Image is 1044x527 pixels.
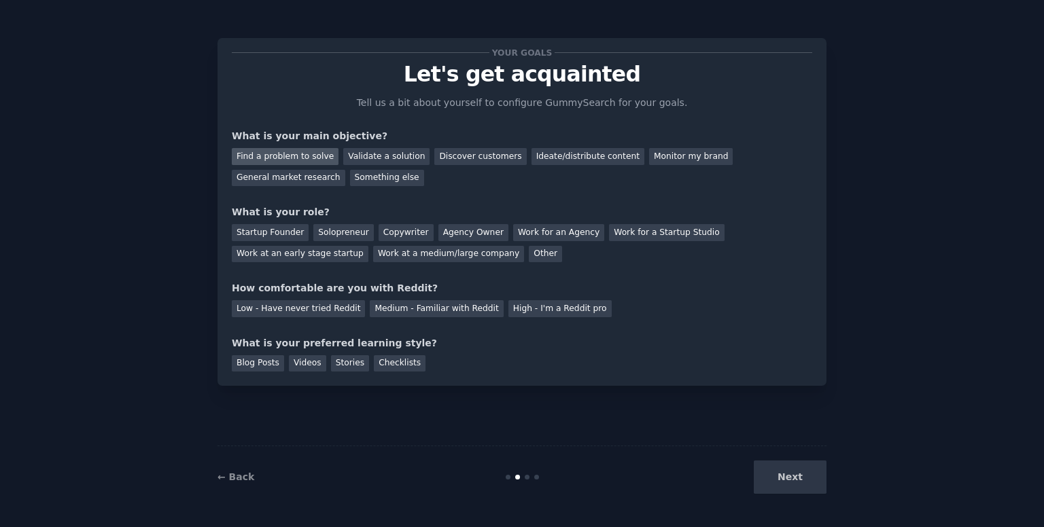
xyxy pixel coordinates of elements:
div: Medium - Familiar with Reddit [370,300,503,317]
div: Videos [289,355,326,372]
p: Let's get acquainted [232,62,812,86]
div: General market research [232,170,345,187]
p: Tell us a bit about yourself to configure GummySearch for your goals. [351,96,693,110]
div: How comfortable are you with Reddit? [232,281,812,295]
div: What is your main objective? [232,129,812,143]
span: Your goals [489,46,555,60]
div: Ideate/distribute content [532,148,644,165]
div: Discover customers [434,148,526,165]
div: What is your preferred learning style? [232,336,812,350]
div: Work for an Agency [513,224,604,241]
div: Validate a solution [343,148,430,165]
div: Solopreneur [313,224,373,241]
div: Find a problem to solve [232,148,338,165]
div: Something else [350,170,424,187]
div: Work at a medium/large company [373,246,524,263]
div: Blog Posts [232,355,284,372]
div: Copywriter [379,224,434,241]
div: Monitor my brand [649,148,733,165]
div: Startup Founder [232,224,309,241]
div: Work for a Startup Studio [609,224,724,241]
div: Low - Have never tried Reddit [232,300,365,317]
div: Work at an early stage startup [232,246,368,263]
div: High - I'm a Reddit pro [508,300,612,317]
a: ← Back [217,471,254,482]
div: Stories [331,355,369,372]
div: Checklists [374,355,425,372]
div: Other [529,246,562,263]
div: Agency Owner [438,224,508,241]
div: What is your role? [232,205,812,219]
